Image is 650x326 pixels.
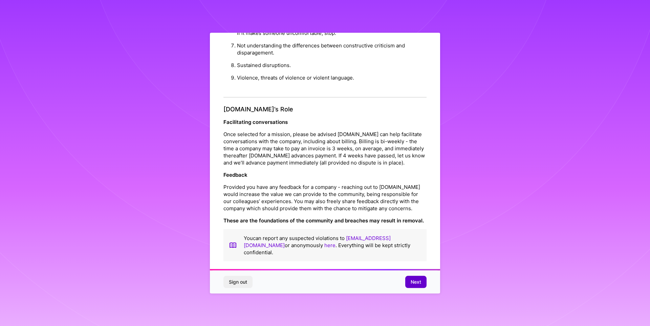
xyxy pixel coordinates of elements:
[223,131,427,166] p: Once selected for a mission, please be advised [DOMAIN_NAME] can help facilitate conversations wi...
[244,235,421,256] p: You can report any suspected violations to or anonymously . Everything will be kept strictly conf...
[411,279,421,285] span: Next
[244,235,391,248] a: [EMAIL_ADDRESS][DOMAIN_NAME]
[223,106,427,113] h4: [DOMAIN_NAME]’s Role
[229,235,237,256] img: book icon
[223,276,253,288] button: Sign out
[237,59,427,71] li: Sustained disruptions.
[237,39,427,59] li: Not understanding the differences between constructive criticism and disparagement.
[324,242,335,248] a: here
[223,172,247,178] strong: Feedback
[237,71,427,84] li: Violence, threats of violence or violent language.
[405,276,427,288] button: Next
[223,119,288,125] strong: Facilitating conversations
[223,183,427,212] p: Provided you have any feedback for a company - reaching out to [DOMAIN_NAME] would increase the v...
[229,279,247,285] span: Sign out
[223,217,424,224] strong: These are the foundations of the community and breaches may result in removal.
